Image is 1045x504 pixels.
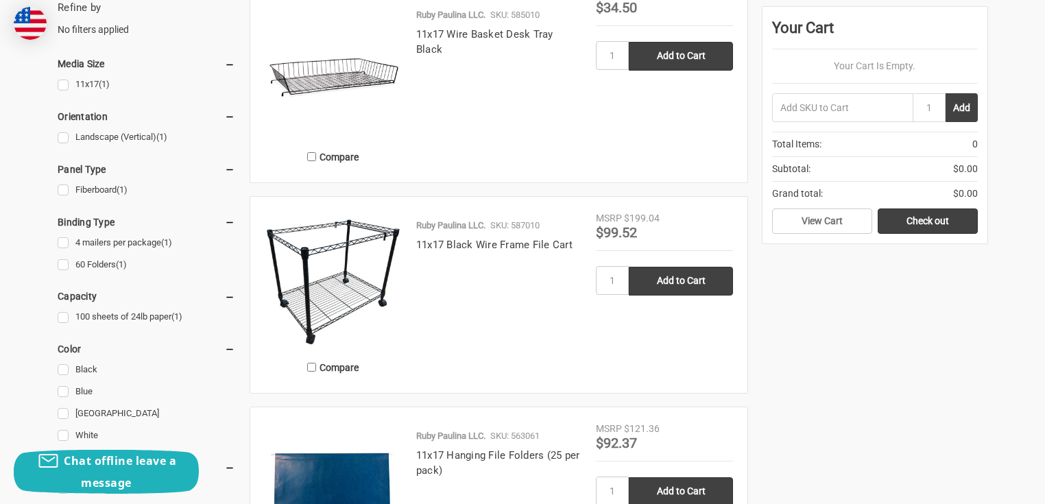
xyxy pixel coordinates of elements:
[58,161,235,178] h5: Panel Type
[58,256,235,274] a: 60 Folders
[946,93,978,122] button: Add
[772,93,913,122] input: Add SKU to Cart
[265,356,402,379] label: Compare
[416,429,485,443] p: Ruby Paulina LLC.
[772,187,823,201] span: Grand total:
[772,162,810,176] span: Subtotal:
[307,363,316,372] input: Compare
[953,187,978,201] span: $0.00
[99,79,110,89] span: (1)
[490,8,540,22] p: SKU: 585010
[416,239,573,251] a: 11x17 Black Wire Frame File Cart
[416,219,485,232] p: Ruby Paulina LLC.
[58,234,235,252] a: 4 mailers per package
[58,405,235,423] a: [GEOGRAPHIC_DATA]
[972,137,978,152] span: 0
[416,28,553,56] a: 11x17 Wire Basket Desk Tray Black
[772,137,821,152] span: Total Items:
[772,208,872,235] a: View Cart
[116,259,127,269] span: (1)
[161,237,172,248] span: (1)
[58,288,235,304] h5: Capacity
[265,211,402,348] img: 11x17 Black Wire Frame File Cart
[58,427,235,445] a: White
[416,449,580,477] a: 11x17 Hanging File Folders (25 per pack)
[156,132,167,142] span: (1)
[58,214,235,230] h5: Binding Type
[596,224,637,241] span: $99.52
[58,75,235,94] a: 11x17
[772,16,978,49] div: Your Cart
[58,108,235,125] h5: Orientation
[14,450,199,494] button: Chat offline leave a message
[624,213,660,224] span: $199.04
[953,162,978,176] span: $0.00
[58,341,235,357] h5: Color
[117,184,128,195] span: (1)
[490,429,540,443] p: SKU: 563061
[624,423,660,434] span: $121.36
[171,311,182,322] span: (1)
[64,453,176,490] span: Chat offline leave a message
[265,145,402,168] label: Compare
[307,152,316,161] input: Compare
[878,208,978,235] a: Check out
[58,56,235,72] h5: Media Size
[596,211,622,226] div: MSRP
[629,267,733,296] input: Add to Cart
[490,219,540,232] p: SKU: 587010
[58,308,235,326] a: 100 sheets of 24lb paper
[772,59,978,73] p: Your Cart Is Empty.
[416,8,485,22] p: Ruby Paulina LLC.
[58,128,235,147] a: Landscape (Vertical)
[596,422,622,436] div: MSRP
[596,435,637,451] span: $92.37
[629,42,733,71] input: Add to Cart
[58,383,235,401] a: Blue
[14,7,47,40] img: duty and tax information for United States
[265,1,402,138] img: 11x17 Wire Basket Desk Tray Black
[58,361,235,379] a: Black
[58,181,235,200] a: Fiberboard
